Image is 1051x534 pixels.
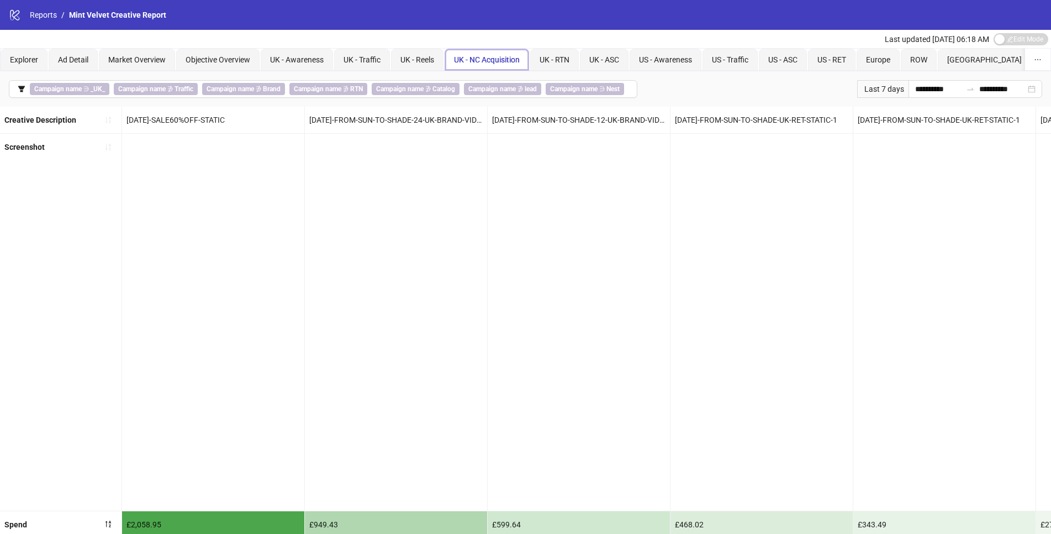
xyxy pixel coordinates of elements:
span: Explorer [10,55,38,64]
button: ellipsis [1025,49,1050,71]
span: US - Awareness [639,55,692,64]
b: RTN [350,85,363,93]
span: Last updated [DATE] 06:18 AM [885,35,989,44]
span: Market Overview [108,55,166,64]
b: Screenshot [4,143,45,151]
span: [GEOGRAPHIC_DATA] [947,55,1022,64]
span: UK - Traffic [344,55,381,64]
b: Spend [4,520,27,529]
span: ∌ [114,83,198,95]
span: sort-ascending [104,116,112,124]
b: Campaign name [468,85,516,93]
span: UK - ASC [589,55,619,64]
a: Reports [28,9,59,21]
b: Nest [606,85,620,93]
span: ∌ [372,83,460,95]
span: Mint Velvet Creative Report [69,11,166,19]
div: [DATE]-FROM-SUN-TO-SHADE-12-UK-BRAND-VID-2 [488,107,670,133]
span: US - RET [817,55,846,64]
b: Catalog [432,85,455,93]
span: ellipsis [1034,56,1042,64]
span: Objective Overview [186,55,250,64]
div: [DATE]-SALE60%OFF-STATIC [122,107,304,133]
div: [DATE]-FROM-SUN-TO-SHADE-UK-RET-STATIC-1 [853,107,1036,133]
b: Campaign name [34,85,82,93]
div: [DATE]-FROM-SUN-TO-SHADE-24-UK-BRAND-VID-3 [305,107,487,133]
b: Creative Description [4,116,76,124]
div: [DATE]-FROM-SUN-TO-SHADE-UK-RET-STATIC-1 [670,107,853,133]
b: Traffic [175,85,193,93]
span: ∌ [202,83,285,95]
span: US - ASC [768,55,798,64]
span: Europe [866,55,890,64]
div: Last 7 days [857,80,909,98]
b: Campaign name [118,85,166,93]
span: sort-ascending [104,143,112,151]
span: to [966,85,975,93]
span: UK - Reels [400,55,434,64]
b: Campaign name [294,85,341,93]
li: / [61,9,65,21]
span: UK - NC Acquisition [454,55,520,64]
span: UK - Awareness [270,55,324,64]
b: Campaign name [376,85,424,93]
span: US - Traffic [712,55,748,64]
b: Campaign name [207,85,254,93]
span: ROW [910,55,927,64]
span: filter [18,85,25,93]
span: ∌ [289,83,367,95]
span: ∋ [30,83,109,95]
span: ∌ [464,83,541,95]
span: Ad Detail [58,55,88,64]
span: sort-descending [104,520,112,528]
b: lead [525,85,537,93]
button: Campaign name ∋ _UK_Campaign name ∌ TrafficCampaign name ∌ BrandCampaign name ∌ RTNCampaign name ... [9,80,637,98]
span: UK - RTN [540,55,569,64]
span: swap-right [966,85,975,93]
span: ∋ [546,83,624,95]
b: Brand [263,85,281,93]
b: Campaign name [550,85,598,93]
b: _UK_ [91,85,105,93]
